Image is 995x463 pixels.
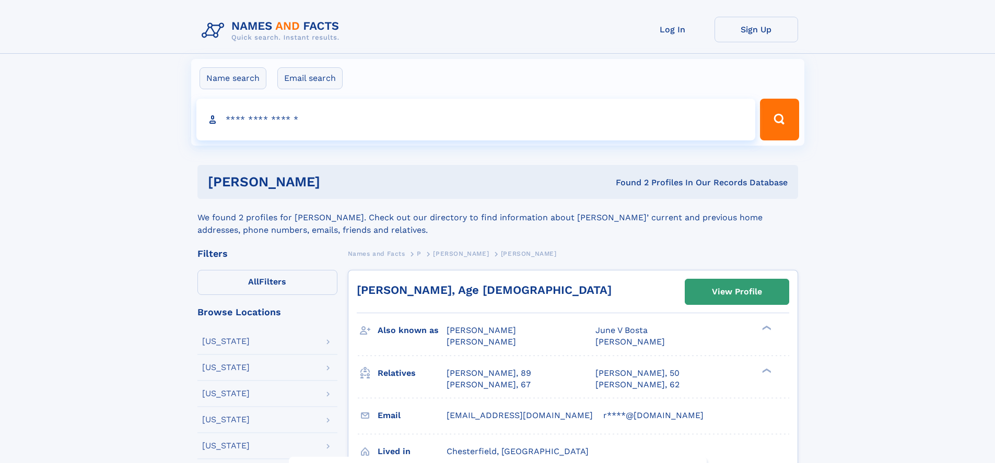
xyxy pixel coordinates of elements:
[501,250,557,257] span: [PERSON_NAME]
[712,280,762,304] div: View Profile
[468,177,788,188] div: Found 2 Profiles In Our Records Database
[595,337,665,347] span: [PERSON_NAME]
[378,322,447,339] h3: Also known as
[248,277,259,287] span: All
[197,307,337,317] div: Browse Locations
[447,410,593,420] span: [EMAIL_ADDRESS][DOMAIN_NAME]
[447,325,516,335] span: [PERSON_NAME]
[595,325,648,335] span: June V Bosta
[447,379,531,390] a: [PERSON_NAME], 67
[200,67,266,89] label: Name search
[433,250,489,257] span: [PERSON_NAME]
[197,270,337,295] label: Filters
[759,325,772,331] div: ❯
[197,17,348,45] img: Logo Names and Facts
[196,99,756,140] input: search input
[378,443,447,460] h3: Lived in
[417,250,422,257] span: P
[685,279,789,304] a: View Profile
[202,337,250,346] div: [US_STATE]
[631,17,715,42] a: Log In
[595,367,680,379] a: [PERSON_NAME], 50
[759,367,772,374] div: ❯
[202,363,250,372] div: [US_STATE]
[447,337,516,347] span: [PERSON_NAME]
[202,415,250,424] div: [US_STATE]
[202,389,250,398] div: [US_STATE]
[208,175,468,188] h1: [PERSON_NAME]
[348,247,405,260] a: Names and Facts
[595,379,680,390] a: [PERSON_NAME], 62
[433,247,489,260] a: [PERSON_NAME]
[378,364,447,382] h3: Relatives
[447,367,531,379] a: [PERSON_NAME], 89
[197,199,798,236] div: We found 2 profiles for [PERSON_NAME]. Check out our directory to find information about [PERSON_...
[447,446,589,456] span: Chesterfield, [GEOGRAPHIC_DATA]
[378,407,447,424] h3: Email
[715,17,798,42] a: Sign Up
[417,247,422,260] a: P
[197,249,337,258] div: Filters
[277,67,343,89] label: Email search
[357,283,612,296] a: [PERSON_NAME], Age [DEMOGRAPHIC_DATA]
[760,99,799,140] button: Search Button
[202,442,250,450] div: [US_STATE]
